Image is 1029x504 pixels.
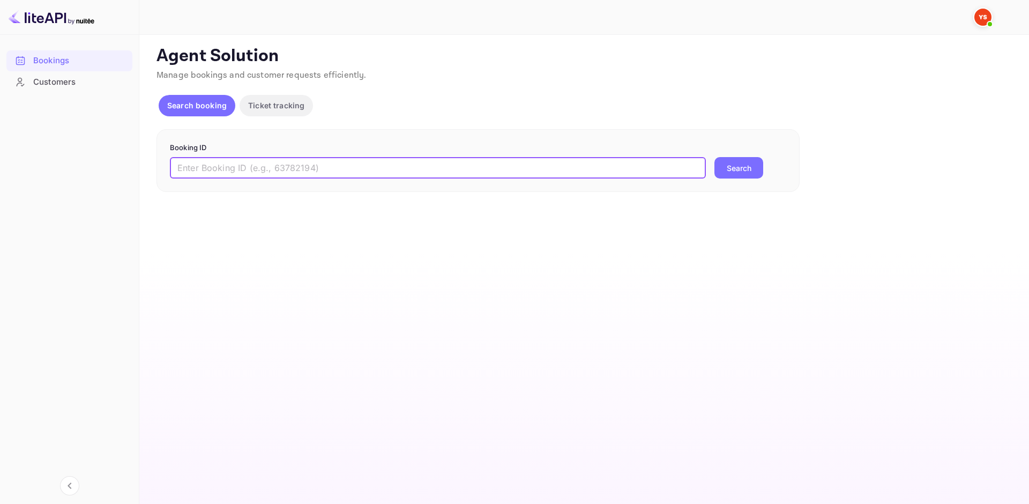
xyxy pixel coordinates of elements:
[248,100,304,111] p: Ticket tracking
[156,70,367,81] span: Manage bookings and customer requests efficiently.
[167,100,227,111] p: Search booking
[170,157,706,179] input: Enter Booking ID (e.g., 63782194)
[33,55,127,67] div: Bookings
[714,157,763,179] button: Search
[33,76,127,88] div: Customers
[6,72,132,92] a: Customers
[6,72,132,93] div: Customers
[6,50,132,71] div: Bookings
[6,50,132,70] a: Bookings
[170,143,786,153] p: Booking ID
[156,46,1010,67] p: Agent Solution
[974,9,991,26] img: Yandex Support
[60,476,79,495] button: Collapse navigation
[9,9,94,26] img: LiteAPI logo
